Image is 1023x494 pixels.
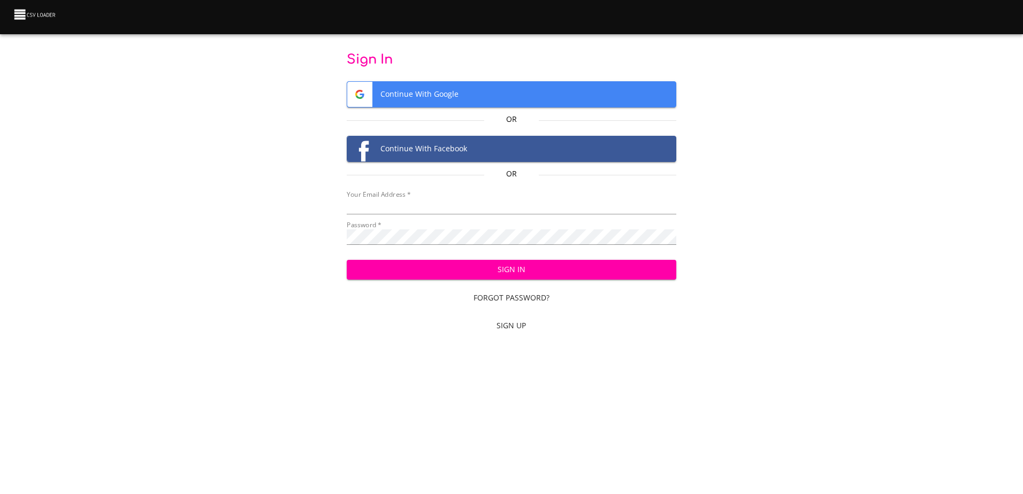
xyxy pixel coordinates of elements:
img: Google logo [347,82,372,107]
label: Password [347,222,381,228]
a: Forgot Password? [347,288,676,308]
img: Facebook logo [347,136,372,161]
p: Sign In [347,51,676,68]
img: CSV Loader [13,7,58,22]
button: Facebook logoContinue With Facebook [347,136,676,162]
span: Continue With Google [347,82,676,107]
label: Your Email Address [347,191,410,198]
p: Or [484,114,539,125]
span: Forgot Password? [351,291,672,305]
span: Continue With Facebook [347,136,676,161]
button: Sign In [347,260,676,280]
p: Or [484,168,539,179]
a: Sign Up [347,316,676,336]
button: Google logoContinue With Google [347,81,676,107]
span: Sign Up [351,319,672,333]
span: Sign In [355,263,668,276]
